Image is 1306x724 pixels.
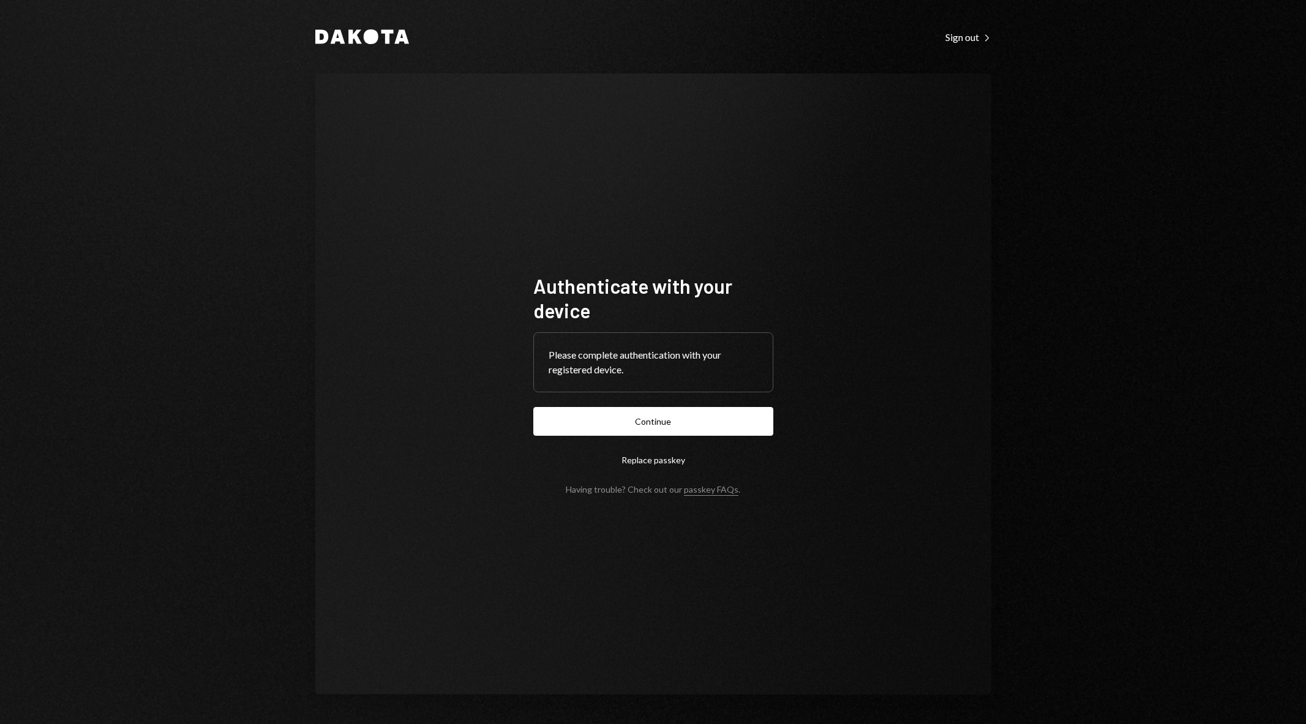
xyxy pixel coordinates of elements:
[945,31,991,43] div: Sign out
[945,30,991,43] a: Sign out
[684,484,738,496] a: passkey FAQs
[533,407,773,436] button: Continue
[533,274,773,323] h1: Authenticate with your device
[566,484,740,494] div: Having trouble? Check out our .
[549,348,758,377] div: Please complete authentication with your registered device.
[533,446,773,474] button: Replace passkey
